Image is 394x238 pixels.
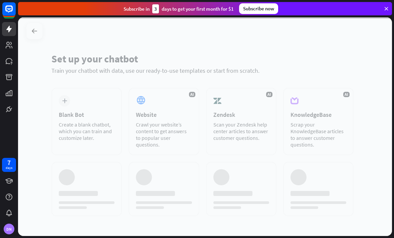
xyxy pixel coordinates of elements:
[4,224,14,234] div: DN
[124,4,234,13] div: Subscribe in days to get your first month for $1
[7,160,11,166] div: 7
[2,158,16,172] a: 7 days
[239,3,278,14] div: Subscribe now
[152,4,159,13] div: 3
[6,166,12,170] div: days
